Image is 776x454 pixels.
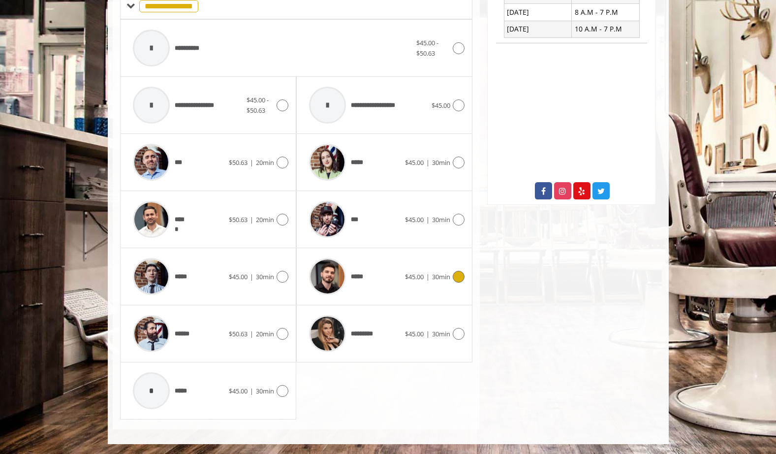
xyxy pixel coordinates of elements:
[405,329,424,338] span: $45.00
[250,329,253,338] span: |
[405,272,424,281] span: $45.00
[250,387,253,395] span: |
[229,329,248,338] span: $50.63
[256,387,274,395] span: 30min
[432,215,450,224] span: 30min
[229,272,248,281] span: $45.00
[256,215,274,224] span: 20min
[247,96,269,115] span: $45.00 - $50.63
[426,329,430,338] span: |
[432,158,450,167] span: 30min
[432,272,450,281] span: 30min
[432,329,450,338] span: 30min
[229,387,248,395] span: $45.00
[426,215,430,224] span: |
[256,158,274,167] span: 20min
[405,215,424,224] span: $45.00
[416,38,438,58] span: $45.00 - $50.63
[432,101,450,110] span: $45.00
[256,329,274,338] span: 20min
[250,215,253,224] span: |
[572,21,640,37] td: 10 A.M - 7 P.M
[504,4,572,21] td: [DATE]
[250,272,253,281] span: |
[229,158,248,167] span: $50.63
[250,158,253,167] span: |
[256,272,274,281] span: 30min
[572,4,640,21] td: 8 A.M - 7 P.M
[405,158,424,167] span: $45.00
[426,272,430,281] span: |
[229,215,248,224] span: $50.63
[426,158,430,167] span: |
[504,21,572,37] td: [DATE]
